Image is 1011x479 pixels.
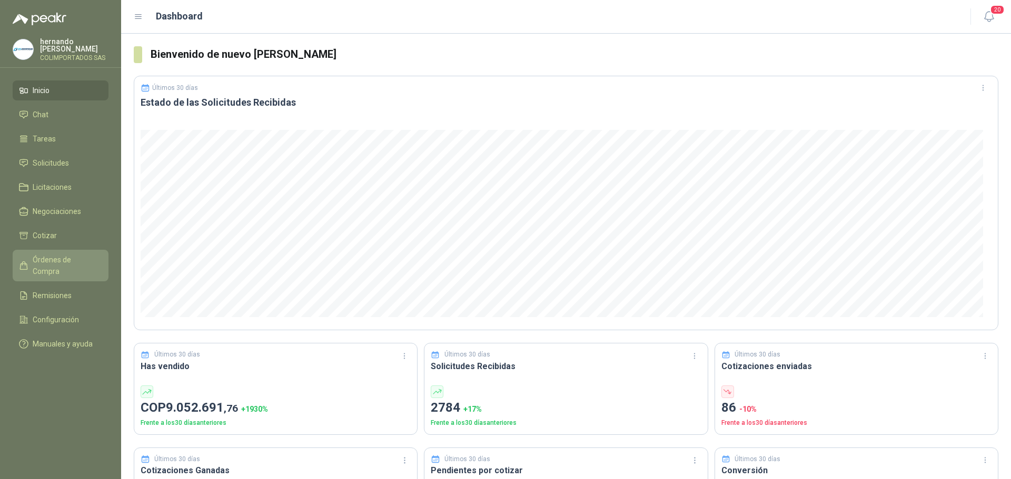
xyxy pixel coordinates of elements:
[13,129,108,149] a: Tareas
[141,96,992,109] h3: Estado de las Solicitudes Recibidas
[241,405,268,413] span: + 1930 %
[721,398,992,418] p: 86
[431,464,701,477] h3: Pendientes por cotizar
[33,230,57,241] span: Cotizar
[152,84,198,91] p: Últimos 30 días
[431,398,701,418] p: 2784
[735,454,780,464] p: Últimos 30 días
[154,350,200,360] p: Últimos 30 días
[721,418,992,428] p: Frente a los 30 días anteriores
[13,201,108,221] a: Negociaciones
[33,206,81,217] span: Negociaciones
[431,360,701,373] h3: Solicitudes Recibidas
[33,290,72,301] span: Remisiones
[141,360,411,373] h3: Has vendido
[40,55,108,61] p: COLIMPORTADOS SAS
[151,46,998,63] h3: Bienvenido de nuevo [PERSON_NAME]
[739,405,757,413] span: -10 %
[33,109,48,120] span: Chat
[13,334,108,354] a: Manuales y ayuda
[13,250,108,281] a: Órdenes de Compra
[141,464,411,477] h3: Cotizaciones Ganadas
[444,454,490,464] p: Últimos 30 días
[33,181,72,193] span: Licitaciones
[13,39,33,59] img: Company Logo
[735,350,780,360] p: Últimos 30 días
[33,254,98,277] span: Órdenes de Compra
[13,80,108,100] a: Inicio
[224,402,238,414] span: ,76
[13,105,108,125] a: Chat
[463,405,482,413] span: + 17 %
[33,85,49,96] span: Inicio
[13,286,108,305] a: Remisiones
[990,5,1005,15] span: 20
[40,38,108,53] p: hernando [PERSON_NAME]
[721,360,992,373] h3: Cotizaciones enviadas
[33,133,56,145] span: Tareas
[154,454,200,464] p: Últimos 30 días
[156,9,203,24] h1: Dashboard
[13,13,66,25] img: Logo peakr
[33,314,79,325] span: Configuración
[444,350,490,360] p: Últimos 30 días
[141,418,411,428] p: Frente a los 30 días anteriores
[33,338,93,350] span: Manuales y ayuda
[721,464,992,477] h3: Conversión
[13,226,108,246] a: Cotizar
[33,157,69,169] span: Solicitudes
[13,177,108,197] a: Licitaciones
[166,400,238,415] span: 9.052.691
[141,398,411,418] p: COP
[13,153,108,173] a: Solicitudes
[13,310,108,330] a: Configuración
[431,418,701,428] p: Frente a los 30 días anteriores
[979,7,998,26] button: 20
